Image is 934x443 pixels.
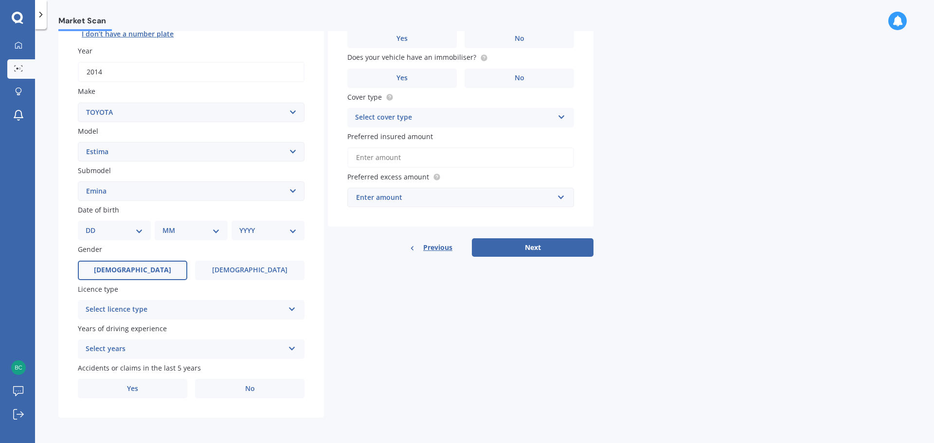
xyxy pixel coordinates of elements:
span: Preferred insured amount [347,132,433,141]
span: Gender [78,245,102,254]
button: I don’t have a number plate [78,26,178,42]
button: Next [472,238,593,257]
div: Enter amount [356,192,554,203]
div: Select cover type [355,112,554,124]
span: [DEMOGRAPHIC_DATA] [94,266,171,274]
span: Preferred excess amount [347,172,429,181]
div: Select years [86,343,284,355]
span: Does your vehicle have an immobiliser? [347,53,476,62]
span: Yes [396,35,408,43]
span: No [245,385,255,393]
span: Model [78,126,98,136]
span: Previous [423,240,452,255]
span: Yes [396,74,408,82]
span: No [515,35,524,43]
span: Submodel [78,166,111,175]
span: Cover type [347,92,382,102]
span: Licence type [78,284,118,294]
span: Yes [127,385,138,393]
span: Year [78,46,92,55]
span: Market Scan [58,16,112,29]
input: YYYY [78,62,305,82]
span: Accidents or claims in the last 5 years [78,363,201,372]
input: Enter amount [347,147,574,168]
span: Years of driving experience [78,324,167,333]
span: Date of birth [78,205,119,214]
span: No [515,74,524,82]
span: [DEMOGRAPHIC_DATA] [212,266,287,274]
img: b1ace5a3a268c2d6b53b9a57d7b183c2 [11,360,26,375]
div: Select licence type [86,304,284,316]
span: Make [78,87,95,96]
